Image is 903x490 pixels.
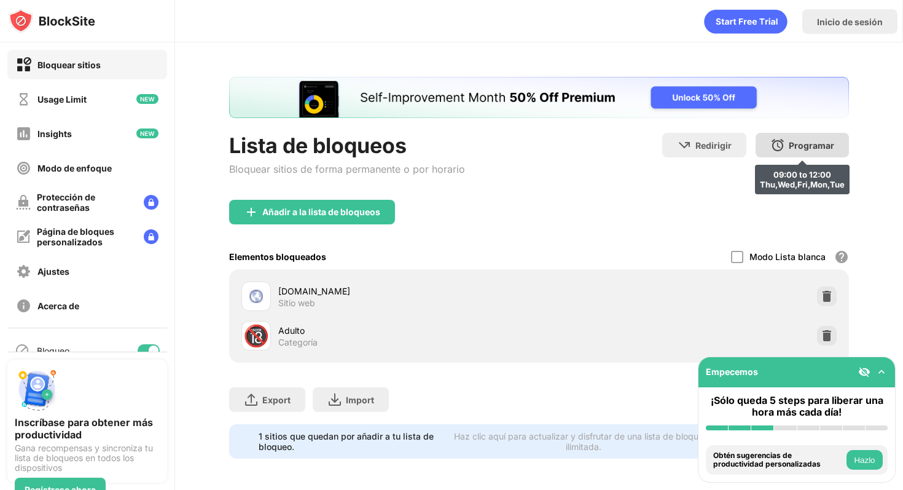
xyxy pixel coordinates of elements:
div: Categoría [278,337,318,348]
div: Thu,Wed,Fri,Mon,Tue [760,180,845,189]
div: Página de bloques personalizados [37,226,134,247]
div: Inscríbase para obtener más productividad [15,416,160,441]
div: Obtén sugerencias de productividad personalizadas [713,451,843,469]
div: 09:00 to 12:00 [760,170,845,180]
img: push-signup.svg [15,367,59,411]
img: settings-off.svg [16,264,31,279]
div: Haz clic aquí para actualizar y disfrutar de una lista de bloqueos ilimitada. [453,431,714,452]
div: Import [346,395,374,405]
div: animation [704,9,788,34]
div: Bloquear sitios de forma permanente o por horario [229,163,465,175]
div: Lista de bloqueos [229,133,465,158]
img: omni-setup-toggle.svg [875,366,888,378]
div: Usage Limit [37,94,87,105]
img: insights-off.svg [16,126,31,141]
div: Export [262,395,291,405]
div: Gana recompensas y sincroniza tu lista de bloqueos en todos los dispositivos [15,443,160,473]
div: Añadir a la lista de bloqueos [262,207,380,217]
div: [DOMAIN_NAME] [278,285,539,298]
div: ¡Sólo queda 5 steps para liberar una hora más cada día! [706,395,888,418]
div: Redirigir [695,140,732,151]
button: Hazlo [846,450,883,470]
img: time-usage-off.svg [16,92,31,107]
div: Adulto [278,324,539,337]
img: logo-blocksite.svg [9,9,95,33]
img: new-icon.svg [136,94,158,104]
div: Modo Lista blanca [749,251,826,262]
img: lock-menu.svg [144,229,158,244]
img: lock-menu.svg [144,195,158,210]
div: Protección de contraseñas [37,192,134,213]
img: customize-block-page-off.svg [16,229,31,244]
div: Programar [789,140,834,151]
div: 🔞 [243,323,269,349]
div: Inicio de sesión [817,17,883,27]
div: Bloqueo [37,346,69,356]
div: Elementos bloqueados [229,251,326,262]
div: Acerca de [37,301,79,311]
img: favicons [249,289,264,304]
iframe: Banner [229,77,849,118]
div: Insights [37,128,72,139]
img: blocking-icon.svg [15,343,29,358]
div: Modo de enfoque [37,163,112,173]
div: Empecemos [706,366,758,377]
div: 1 sitios que quedan por añadir a tu lista de bloqueo. [259,431,446,452]
img: new-icon.svg [136,128,158,138]
div: Ajustes [37,266,69,277]
img: focus-off.svg [16,160,31,176]
div: Sitio web [278,298,315,309]
img: eye-not-visible.svg [858,366,870,378]
img: password-protection-off.svg [16,195,31,210]
div: Bloquear sitios [37,60,101,70]
img: about-off.svg [16,298,31,314]
img: block-on.svg [16,57,31,73]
